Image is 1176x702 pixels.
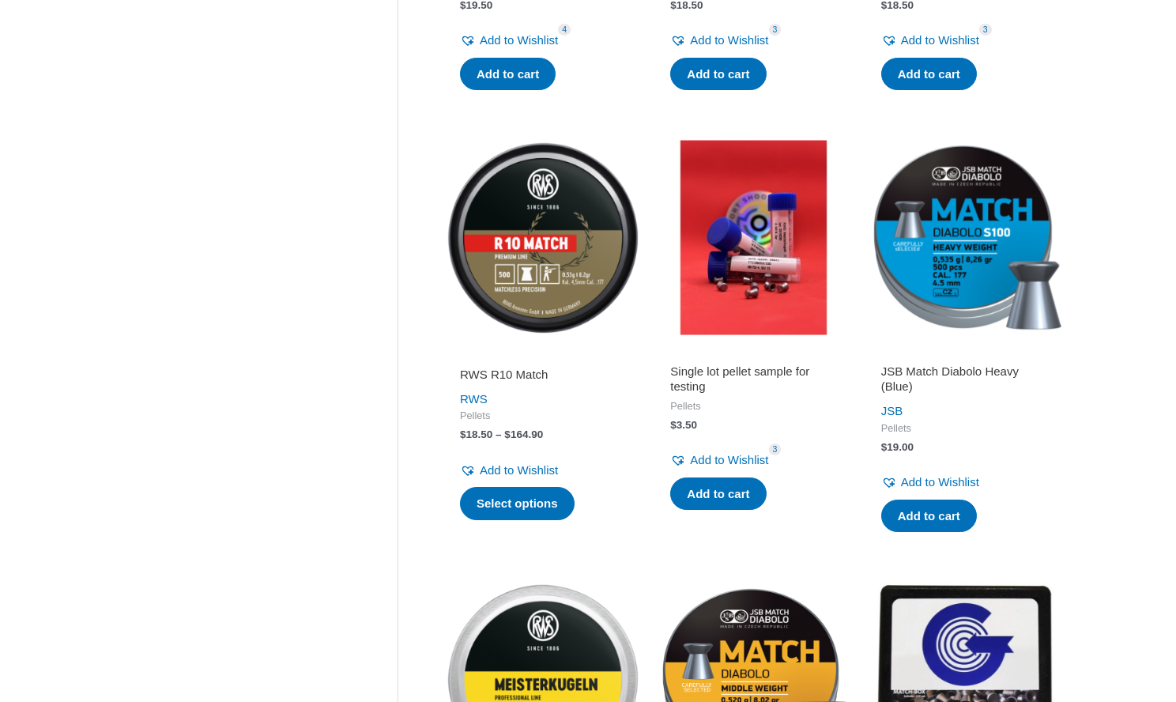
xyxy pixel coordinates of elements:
span: 3 [979,24,992,36]
span: – [496,428,502,440]
a: Add to Wishlist [670,29,768,51]
a: Add to Wishlist [881,471,979,493]
h2: JSB Match Diabolo Heavy (Blue) [881,364,1047,394]
span: Add to Wishlist [480,463,558,477]
a: Add to Wishlist [460,459,558,481]
span: $ [460,428,466,440]
a: Single lot pellet sample for testing [670,364,836,401]
a: JSB [881,404,903,417]
a: Add to Wishlist [460,29,558,51]
iframe: Customer reviews powered by Trustpilot [881,345,1047,364]
span: 3 [769,24,782,36]
span: $ [881,441,888,453]
a: RWS R10 Match [460,367,626,388]
bdi: 19.00 [881,441,914,453]
a: Add to cart: “JSB Match Diabolo Heavy (Blue)” [881,500,977,533]
bdi: 164.90 [504,428,543,440]
a: RWS [460,392,488,406]
h2: Single lot pellet sample for testing [670,364,836,394]
iframe: Customer reviews powered by Trustpilot [670,364,836,524]
span: Add to Wishlist [901,33,979,47]
img: JSB Match Diabolo Heavy [867,140,1061,334]
h2: RWS R10 Match [460,367,626,383]
span: $ [504,428,511,440]
span: Add to Wishlist [690,33,768,47]
span: 4 [558,24,571,36]
iframe: Customer reviews powered by Trustpilot [670,345,836,364]
span: Add to Wishlist [901,475,979,489]
a: Add to cart: “QYS Match Pellets” [881,58,977,91]
img: RWS R10 Match [446,140,640,334]
span: Add to Wishlist [480,33,558,47]
a: Add to Wishlist [881,29,979,51]
a: Select options for “RWS R10 Match” [460,487,575,520]
span: Pellets [460,409,626,423]
a: JSB Match Diabolo Heavy (Blue) [881,364,1047,401]
iframe: Customer reviews powered by Trustpilot [460,345,626,364]
span: Pellets [881,422,1047,436]
a: Add to cart: “QYS Olympic Pellets” [460,58,556,91]
img: Single lot pellet sample for testing [656,140,850,334]
bdi: 18.50 [460,428,492,440]
a: Add to cart: “QYS Training Pellets” [670,58,766,91]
